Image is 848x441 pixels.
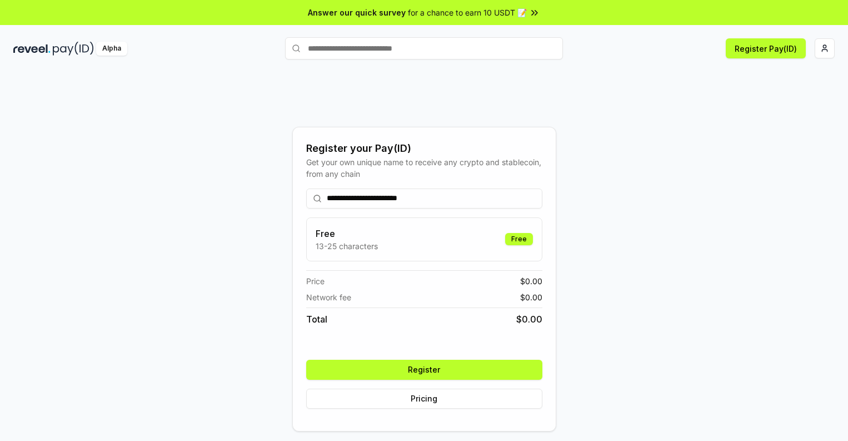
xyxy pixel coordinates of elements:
[520,275,542,287] span: $ 0.00
[53,42,94,56] img: pay_id
[316,227,378,240] h3: Free
[306,360,542,380] button: Register
[726,38,806,58] button: Register Pay(ID)
[520,291,542,303] span: $ 0.00
[306,156,542,180] div: Get your own unique name to receive any crypto and stablecoin, from any chain
[516,313,542,326] span: $ 0.00
[13,42,51,56] img: reveel_dark
[306,389,542,409] button: Pricing
[306,291,351,303] span: Network fee
[306,141,542,156] div: Register your Pay(ID)
[408,7,527,18] span: for a chance to earn 10 USDT 📝
[306,275,325,287] span: Price
[308,7,406,18] span: Answer our quick survey
[505,233,533,245] div: Free
[316,240,378,252] p: 13-25 characters
[96,42,127,56] div: Alpha
[306,313,327,326] span: Total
